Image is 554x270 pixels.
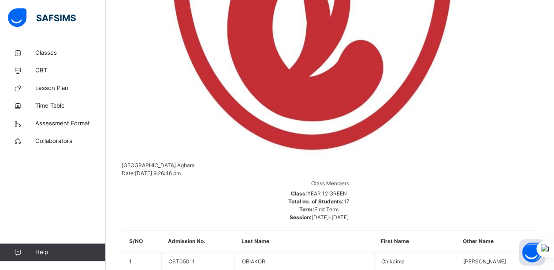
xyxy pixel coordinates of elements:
img: safsims [8,8,76,27]
span: Class Members [311,180,349,187]
span: [GEOGRAPHIC_DATA] Agbara [122,162,195,169]
span: First Term [314,206,338,213]
th: S/NO [123,231,162,252]
span: Class: [291,190,307,197]
span: Total no. of Students: [288,198,344,205]
span: CBT [35,66,106,75]
span: Assessment Format [35,119,106,128]
th: Last Name [235,231,374,252]
span: Help [35,248,105,257]
span: Lesson Plan [35,84,106,93]
th: Other Name [456,231,538,252]
span: Time Table [35,101,106,110]
span: [DATE] 9:26:46 pm [135,170,181,176]
span: [DATE]-[DATE] [312,214,349,221]
span: 17 [344,198,350,205]
span: YEAR 12 GREEN [307,190,347,197]
th: Admission No. [161,231,235,252]
span: Classes [35,49,106,57]
span: Date: [122,170,135,176]
span: Term: [299,206,314,213]
span: Collaborators [35,137,106,146]
th: First Name [374,231,456,252]
span: Session: [290,214,312,221]
button: Open asap [519,239,545,266]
